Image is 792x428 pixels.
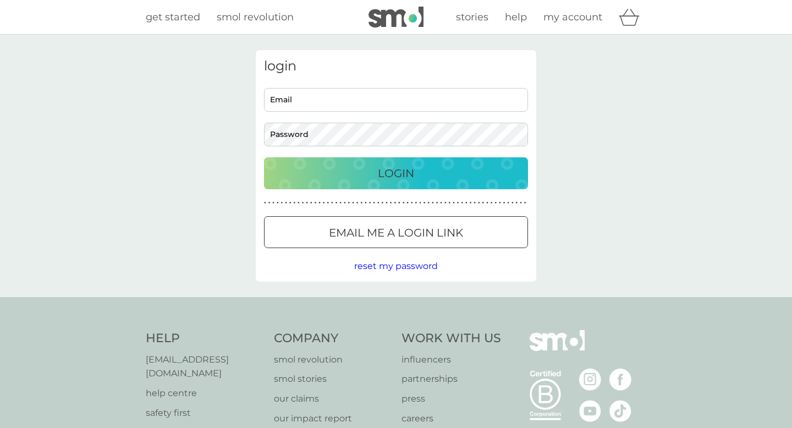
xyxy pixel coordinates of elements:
[331,200,333,206] p: ●
[419,200,421,206] p: ●
[456,11,488,23] span: stories
[449,200,451,206] p: ●
[315,200,317,206] p: ●
[373,200,375,206] p: ●
[146,9,200,25] a: get started
[272,200,274,206] p: ●
[365,200,367,206] p: ●
[382,200,384,206] p: ●
[427,200,430,206] p: ●
[217,9,294,25] a: smol revolution
[505,11,527,23] span: help
[378,164,414,182] p: Login
[402,372,501,386] a: partnerships
[478,200,480,206] p: ●
[146,11,200,23] span: get started
[274,411,391,426] a: our impact report
[289,200,291,206] p: ●
[268,200,271,206] p: ●
[406,200,409,206] p: ●
[503,200,505,206] p: ●
[344,200,346,206] p: ●
[530,330,585,367] img: smol
[306,200,308,206] p: ●
[356,200,359,206] p: ●
[474,200,476,206] p: ●
[386,200,388,206] p: ●
[360,200,362,206] p: ●
[456,9,488,25] a: stories
[339,200,342,206] p: ●
[402,353,501,367] a: influencers
[444,200,447,206] p: ●
[402,392,501,406] a: press
[465,200,468,206] p: ●
[543,9,602,25] a: my account
[512,200,514,206] p: ●
[274,330,391,347] h4: Company
[619,6,646,28] div: basket
[264,216,528,248] button: Email me a login link
[298,200,300,206] p: ●
[277,200,279,206] p: ●
[470,200,472,206] p: ●
[494,200,497,206] p: ●
[436,200,438,206] p: ●
[274,372,391,386] a: smol stories
[264,157,528,189] button: Login
[507,200,509,206] p: ●
[403,200,405,206] p: ●
[524,200,526,206] p: ●
[146,386,263,400] a: help centre
[281,200,283,206] p: ●
[398,200,400,206] p: ●
[146,330,263,347] h4: Help
[369,200,371,206] p: ●
[520,200,522,206] p: ●
[543,11,602,23] span: my account
[579,400,601,422] img: visit the smol Youtube page
[432,200,434,206] p: ●
[146,406,263,420] a: safety first
[293,200,295,206] p: ●
[329,224,463,242] p: Email me a login link
[274,353,391,367] a: smol revolution
[310,200,312,206] p: ●
[609,369,631,391] img: visit the smol Facebook page
[424,200,426,206] p: ●
[318,200,321,206] p: ●
[390,200,392,206] p: ●
[274,392,391,406] a: our claims
[402,411,501,426] a: careers
[146,353,263,381] a: [EMAIL_ADDRESS][DOMAIN_NAME]
[369,7,424,28] img: smol
[327,200,329,206] p: ●
[285,200,287,206] p: ●
[491,200,493,206] p: ●
[486,200,488,206] p: ●
[609,400,631,422] img: visit the smol Tiktok page
[352,200,354,206] p: ●
[461,200,463,206] p: ●
[457,200,459,206] p: ●
[482,200,485,206] p: ●
[499,200,501,206] p: ●
[323,200,325,206] p: ●
[377,200,380,206] p: ●
[354,259,438,273] button: reset my password
[348,200,350,206] p: ●
[440,200,442,206] p: ●
[264,58,528,74] h3: login
[394,200,396,206] p: ●
[335,200,338,206] p: ●
[402,330,501,347] h4: Work With Us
